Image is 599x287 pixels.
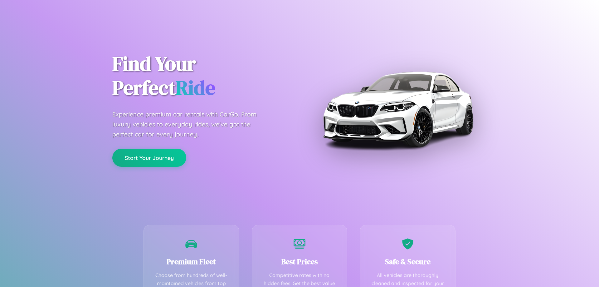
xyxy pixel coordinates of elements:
[176,74,215,101] span: Ride
[112,149,186,167] button: Start Your Journey
[112,109,268,139] p: Experience premium car rentals with CarGo. From luxury vehicles to everyday rides, we've got the ...
[261,256,338,267] h3: Best Prices
[320,31,476,187] img: Premium BMW car rental vehicle
[153,256,230,267] h3: Premium Fleet
[369,256,446,267] h3: Safe & Secure
[112,52,290,100] h1: Find Your Perfect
